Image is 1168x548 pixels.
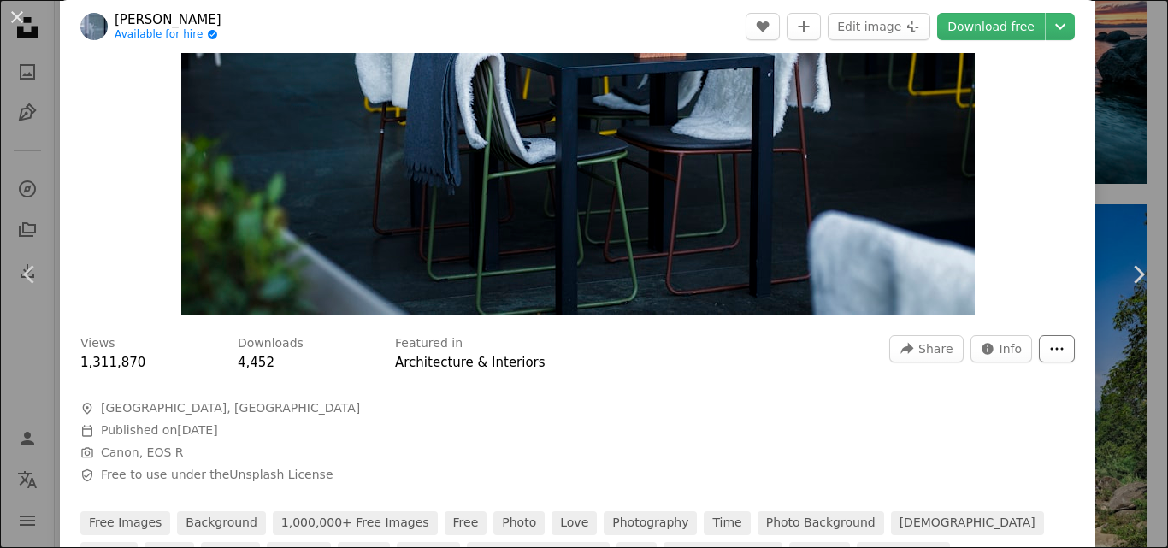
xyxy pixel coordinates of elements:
span: Published on [101,423,218,437]
span: 4,452 [238,355,274,370]
a: photo background [758,511,884,535]
a: photo [493,511,545,535]
time: March 8, 2024 at 1:35:07 PM GMT+5:30 [177,423,217,437]
a: photography [604,511,697,535]
button: Share this image [889,335,963,362]
a: [DEMOGRAPHIC_DATA] [891,511,1044,535]
button: Choose download size [1046,13,1075,40]
a: free [445,511,487,535]
button: Stats about this image [970,335,1033,362]
button: Like [746,13,780,40]
a: Architecture & Interiors [395,355,546,370]
img: Go to Nikolai Lehmann's profile [80,13,108,40]
h3: Views [80,335,115,352]
a: Unsplash License [229,468,333,481]
a: [PERSON_NAME] [115,11,221,28]
a: Next [1108,192,1168,356]
a: background [177,511,266,535]
span: Free to use under the [101,467,333,484]
a: Download free [937,13,1045,40]
a: time [704,511,750,535]
a: free images [80,511,170,535]
button: Canon, EOS R [101,445,184,462]
button: Add to Collection [787,13,821,40]
button: More Actions [1039,335,1075,362]
a: 1,000,000+ Free Images [273,511,438,535]
a: love [552,511,597,535]
span: Share [918,336,953,362]
a: Available for hire [115,28,221,42]
h3: Downloads [238,335,304,352]
button: Edit image [828,13,930,40]
span: Info [1000,336,1023,362]
span: 1,311,870 [80,355,145,370]
span: [GEOGRAPHIC_DATA], [GEOGRAPHIC_DATA] [101,400,360,417]
h3: Featured in [395,335,463,352]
